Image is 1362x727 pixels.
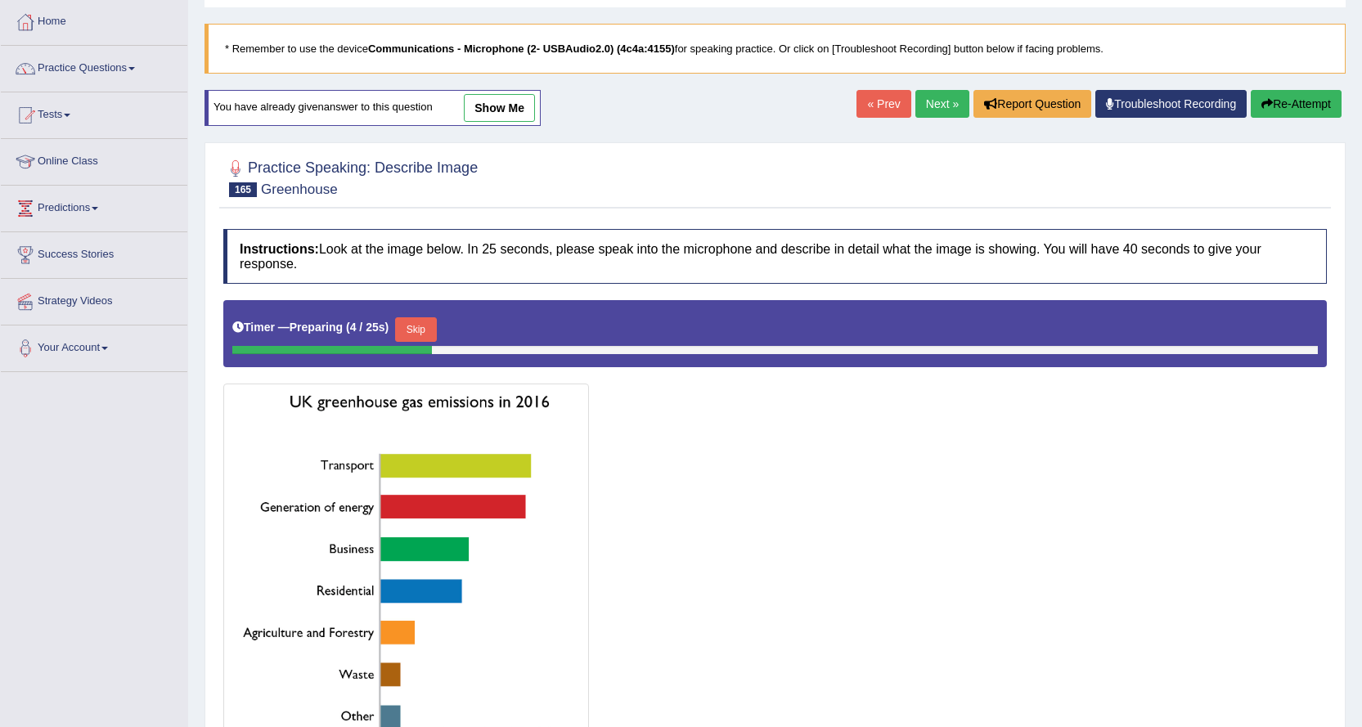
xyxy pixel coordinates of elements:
b: ( [346,321,350,334]
div: You have already given answer to this question [205,90,541,126]
blockquote: * Remember to use the device for speaking practice. Or click on [Troubleshoot Recording] button b... [205,24,1346,74]
h4: Look at the image below. In 25 seconds, please speak into the microphone and describe in detail w... [223,229,1327,284]
a: show me [464,94,535,122]
h5: Timer — [232,321,389,334]
h2: Practice Speaking: Describe Image [223,156,478,197]
a: Troubleshoot Recording [1095,90,1247,118]
a: Success Stories [1,232,187,273]
a: « Prev [856,90,910,118]
b: Communications - Microphone (2- USBAudio2.0) (4c4a:4155) [368,43,675,55]
span: 165 [229,182,257,197]
a: Next » [915,90,969,118]
a: Your Account [1,325,187,366]
a: Online Class [1,139,187,180]
a: Predictions [1,186,187,227]
a: Practice Questions [1,46,187,87]
button: Skip [395,317,436,342]
button: Report Question [973,90,1091,118]
a: Tests [1,92,187,133]
b: Instructions: [240,242,319,256]
a: Strategy Videos [1,279,187,320]
button: Re-Attempt [1251,90,1342,118]
b: 4 / 25s [350,321,385,334]
b: ) [385,321,389,334]
b: Preparing [290,321,343,334]
small: Greenhouse [261,182,338,197]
